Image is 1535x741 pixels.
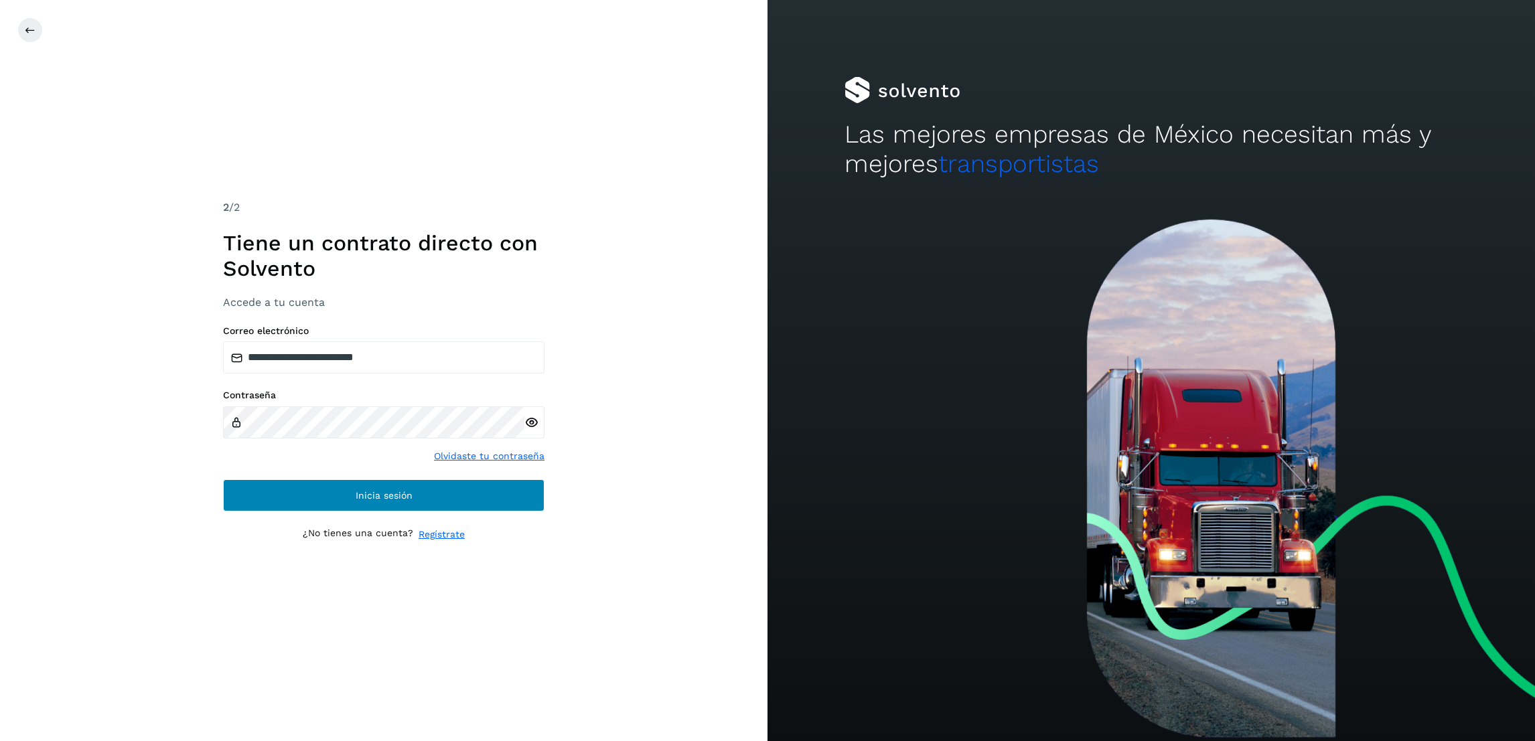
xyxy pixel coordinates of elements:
[223,479,544,511] button: Inicia sesión
[434,449,544,463] a: Olvidaste tu contraseña
[845,120,1459,179] h2: Las mejores empresas de México necesitan más y mejores
[223,325,544,337] label: Correo electrónico
[938,149,1099,178] span: transportistas
[303,527,413,542] p: ¿No tienes una cuenta?
[223,230,544,282] h1: Tiene un contrato directo con Solvento
[223,296,544,309] h3: Accede a tu cuenta
[223,390,544,401] label: Contraseña
[419,527,465,542] a: Regístrate
[223,201,229,214] span: 2
[223,199,544,216] div: /2
[356,491,413,500] span: Inicia sesión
